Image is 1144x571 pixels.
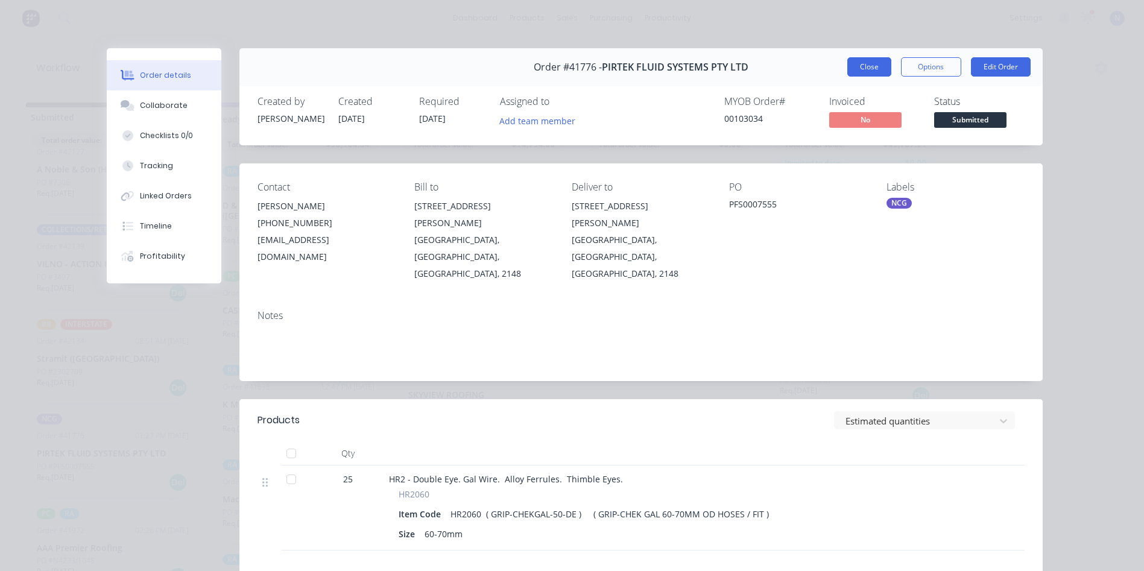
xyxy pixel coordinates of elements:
[343,473,353,485] span: 25
[886,198,912,209] div: NCG
[258,215,396,232] div: [PHONE_NUMBER]
[140,160,173,171] div: Tracking
[934,96,1025,107] div: Status
[107,241,221,271] button: Profitability
[258,232,396,265] div: [EMAIL_ADDRESS][DOMAIN_NAME]
[338,113,365,124] span: [DATE]
[258,310,1025,321] div: Notes
[140,70,191,81] div: Order details
[107,60,221,90] button: Order details
[572,198,710,282] div: [STREET_ADDRESS][PERSON_NAME][GEOGRAPHIC_DATA], [GEOGRAPHIC_DATA], [GEOGRAPHIC_DATA], 2148
[420,525,467,543] div: 60-70mm
[399,505,446,523] div: Item Code
[258,198,396,215] div: [PERSON_NAME]
[724,96,815,107] div: MYOB Order #
[419,113,446,124] span: [DATE]
[140,221,172,232] div: Timeline
[414,198,552,232] div: [STREET_ADDRESS][PERSON_NAME]
[572,198,710,232] div: [STREET_ADDRESS][PERSON_NAME]
[446,505,774,523] div: HR2060 ( GRIP-CHEKGAL-50-DE ) ( GRIP-CHEK GAL 60-70MM OD HOSES / FIT )
[107,181,221,211] button: Linked Orders
[602,62,748,73] span: PIRTEK FLUID SYSTEMS PTY LTD
[107,151,221,181] button: Tracking
[140,100,188,111] div: Collaborate
[107,211,221,241] button: Timeline
[886,181,1025,193] div: Labels
[729,198,867,215] div: PFS0007555
[258,112,324,125] div: [PERSON_NAME]
[140,251,185,262] div: Profitability
[572,181,710,193] div: Deliver to
[419,96,485,107] div: Required
[500,96,621,107] div: Assigned to
[934,112,1007,127] span: Submitted
[258,413,300,427] div: Products
[414,181,552,193] div: Bill to
[729,181,867,193] div: PO
[389,473,623,485] span: HR2 - Double Eye. Gal Wire. Alloy Ferrules. Thimble Eyes.
[258,181,396,193] div: Contact
[901,57,961,77] button: Options
[493,112,581,128] button: Add team member
[724,112,815,125] div: 00103034
[140,130,193,141] div: Checklists 0/0
[847,57,891,77] button: Close
[500,112,582,128] button: Add team member
[258,96,324,107] div: Created by
[414,198,552,282] div: [STREET_ADDRESS][PERSON_NAME][GEOGRAPHIC_DATA], [GEOGRAPHIC_DATA], [GEOGRAPHIC_DATA], 2148
[399,525,420,543] div: Size
[338,96,405,107] div: Created
[107,121,221,151] button: Checklists 0/0
[934,112,1007,130] button: Submitted
[399,488,429,500] span: HR2060
[534,62,602,73] span: Order #41776 -
[140,191,192,201] div: Linked Orders
[971,57,1031,77] button: Edit Order
[258,198,396,265] div: [PERSON_NAME][PHONE_NUMBER][EMAIL_ADDRESS][DOMAIN_NAME]
[107,90,221,121] button: Collaborate
[829,112,902,127] span: No
[414,232,552,282] div: [GEOGRAPHIC_DATA], [GEOGRAPHIC_DATA], [GEOGRAPHIC_DATA], 2148
[829,96,920,107] div: Invoiced
[572,232,710,282] div: [GEOGRAPHIC_DATA], [GEOGRAPHIC_DATA], [GEOGRAPHIC_DATA], 2148
[312,441,384,465] div: Qty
